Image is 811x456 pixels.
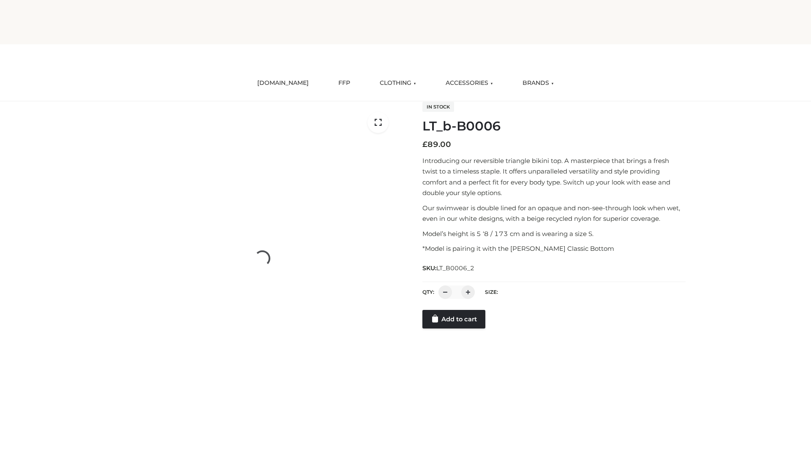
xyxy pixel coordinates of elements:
a: Add to cart [422,310,485,328]
p: Model’s height is 5 ‘8 / 173 cm and is wearing a size S. [422,228,686,239]
p: Introducing our reversible triangle bikini top. A masterpiece that brings a fresh twist to a time... [422,155,686,198]
p: *Model is pairing it with the [PERSON_NAME] Classic Bottom [422,243,686,254]
label: Size: [485,289,498,295]
p: Our swimwear is double lined for an opaque and non-see-through look when wet, even in our white d... [422,203,686,224]
span: £ [422,140,427,149]
label: QTY: [422,289,434,295]
span: LT_B0006_2 [436,264,474,272]
h1: LT_b-B0006 [422,119,686,134]
span: In stock [422,102,454,112]
a: [DOMAIN_NAME] [251,74,315,92]
a: BRANDS [516,74,560,92]
a: CLOTHING [373,74,422,92]
a: ACCESSORIES [439,74,499,92]
a: FFP [332,74,357,92]
bdi: 89.00 [422,140,451,149]
span: SKU: [422,263,475,273]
